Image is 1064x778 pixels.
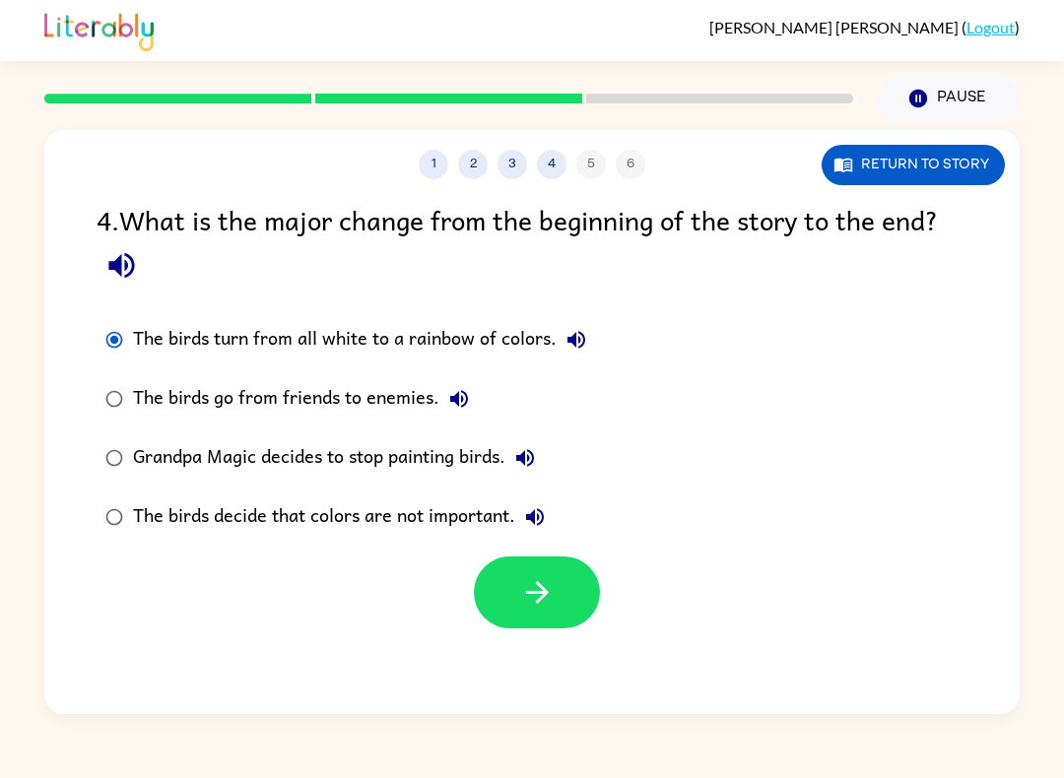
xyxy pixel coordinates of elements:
[515,497,555,537] button: The birds decide that colors are not important.
[44,8,154,51] img: Literably
[133,379,479,419] div: The birds go from friends to enemies.
[97,199,967,291] div: 4 . What is the major change from the beginning of the story to the end?
[133,320,596,359] div: The birds turn from all white to a rainbow of colors.
[505,438,545,478] button: Grandpa Magic decides to stop painting birds.
[498,150,527,179] button: 3
[439,379,479,419] button: The birds go from friends to enemies.
[966,18,1015,36] a: Logout
[822,145,1005,185] button: Return to story
[133,438,545,478] div: Grandpa Magic decides to stop painting birds.
[877,76,1020,121] button: Pause
[537,150,566,179] button: 4
[458,150,488,179] button: 2
[133,497,555,537] div: The birds decide that colors are not important.
[419,150,448,179] button: 1
[709,18,1020,36] div: ( )
[709,18,962,36] span: [PERSON_NAME] [PERSON_NAME]
[557,320,596,359] button: The birds turn from all white to a rainbow of colors.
